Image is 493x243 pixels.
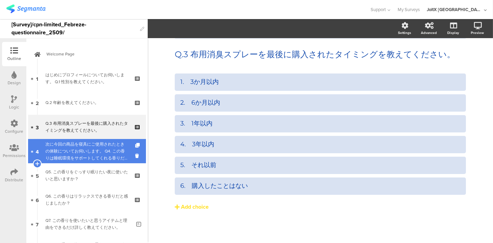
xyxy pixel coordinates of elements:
div: Q7. この香りを使いたいと思うアイテムと理由をできるだけ詳しく教えてください。 [45,217,131,231]
a: 6 Q6. この香りはリラックスできる香りだと感じましたか？ [28,188,146,212]
div: Display [447,30,459,35]
button: Add choice [175,198,466,216]
div: 6. 購入したことはない [180,182,460,190]
div: Distribute [5,177,24,183]
div: Q6. この香りはリラックスできる香りだと感じましたか？ [45,193,128,207]
a: 7 Q7. この香りを使いたいと思うアイテムと理由をできるだけ詳しく教えてください。 [28,212,146,236]
i: Delete [135,153,141,159]
div: Q5. この香りをぐっすり眠りたい夜に使いたいと思いますか？ [45,168,128,182]
a: 1 はじめにプロフィールについてお伺いします。 Q.1 性別を教えてください。 [28,66,146,90]
div: Design [8,80,21,86]
div: Preview [471,30,484,35]
span: 3 [36,123,39,131]
span: Welcome Page [46,51,135,58]
div: 4. 3年以内 [180,140,460,148]
a: 2 Q.2 年齢を教えてください。 [28,90,146,115]
div: 3. 1年以内 [180,120,460,128]
span: 6 [36,196,39,203]
div: JoltX [GEOGRAPHIC_DATA] [427,6,482,13]
div: Outline [7,55,21,62]
span: 1 [36,75,38,82]
a: 5 Q5. この香りをぐっすり眠りたい夜に使いたいと思いますか？ [28,163,146,188]
a: 3 Q.3 布用消臭スプレーを最後に購入されたタイミングを教えてください。 [28,115,146,139]
div: Q.3 布用消臭スプレーを最後に購入されたタイミングを教えてください。 [45,120,128,134]
div: Q.2 年齢を教えてください。 [45,99,128,106]
div: Configure [5,128,24,134]
span: 7 [36,220,39,228]
span: 2 [36,99,39,106]
a: Welcome Page [28,42,146,66]
span: Support [371,6,386,13]
div: 2. 6か月以内 [180,99,460,107]
div: Settings [398,30,411,35]
div: Advanced [421,30,437,35]
div: 5. それ以前 [180,161,460,169]
div: 次に今回の商品を寝具にご使用されたときの体験についてお伺いします。 Q4. この香りは睡眠環境をサポートしてくれる香りだと感じましたか？ [45,141,128,162]
span: 4 [36,147,39,155]
div: 1. 3か月以内 [180,78,460,86]
div: Add choice [181,203,209,211]
div: Logic [9,104,19,110]
span: 5 [36,172,39,179]
i: Duplicate [135,143,141,148]
p: Q.3 布用消臭スプレーを最後に購入されたタイミングを教えてください。 [175,49,466,60]
div: [Survey]/cpn-limited_Febreze-questionnaire_2509/ [11,19,137,38]
div: Permissions [3,153,26,159]
div: はじめにプロフィールについてお伺いします。 Q.1 性別を教えてください。 [45,71,128,85]
a: 4 次に今回の商品を寝具にご使用されたときの体験についてお伺いします。 Q4. この香りは睡眠環境をサポートしてくれる香りだと感じましたか？ [28,139,146,163]
img: segmanta logo [6,5,45,13]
